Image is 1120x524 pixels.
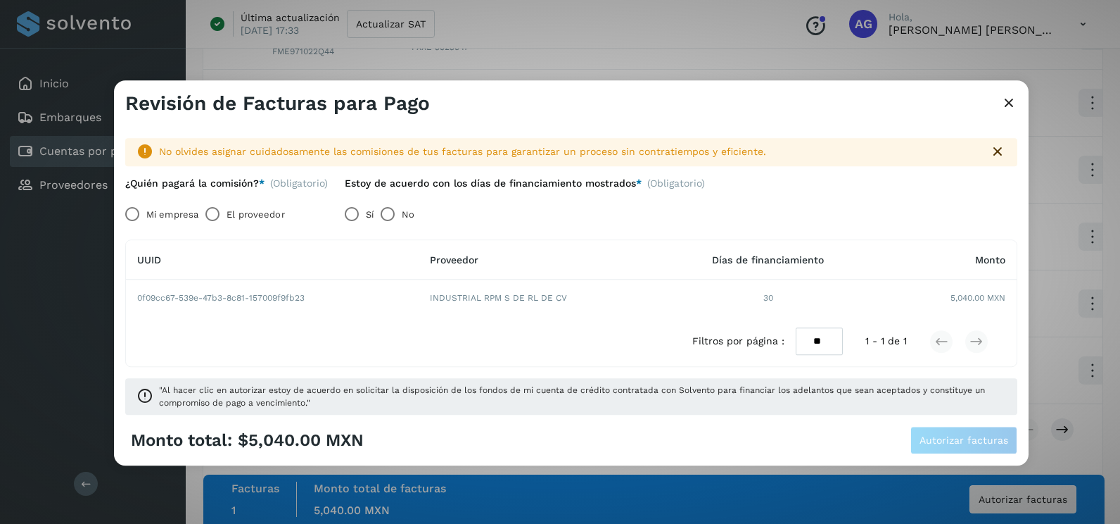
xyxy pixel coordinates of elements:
span: (Obligatorio) [270,177,328,189]
span: Proveedor [430,254,478,266]
span: $5,040.00 MXN [238,430,364,451]
span: Autorizar facturas [919,436,1008,446]
span: "Al hacer clic en autorizar estoy de acuerdo en solicitar la disposición de los fondos de mi cuen... [159,385,1006,410]
span: Filtros por página : [692,335,784,349]
h3: Revisión de Facturas para Pago [125,92,430,116]
label: Mi empresa [146,201,198,229]
button: Autorizar facturas [910,427,1017,455]
span: 1 - 1 de 1 [865,335,907,349]
span: 5,040.00 MXN [950,292,1005,305]
label: Sí [366,201,374,229]
td: 30 [664,280,871,317]
span: (Obligatorio) [647,177,705,195]
label: El proveedor [227,201,284,229]
td: 0f09cc67-539e-47b3-8c81-157009f9fb23 [126,280,419,317]
label: Estoy de acuerdo con los días de financiamiento mostrados [345,177,642,189]
label: ¿Quién pagará la comisión? [125,177,265,189]
span: Monto [975,254,1005,266]
label: No [402,201,414,229]
span: Monto total: [131,430,232,451]
div: No olvides asignar cuidadosamente las comisiones de tus facturas para garantizar un proceso sin c... [159,144,978,159]
td: INDUSTRIAL RPM S DE RL DE CV [419,280,665,317]
span: Días de financiamiento [712,254,824,266]
span: UUID [137,254,161,266]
